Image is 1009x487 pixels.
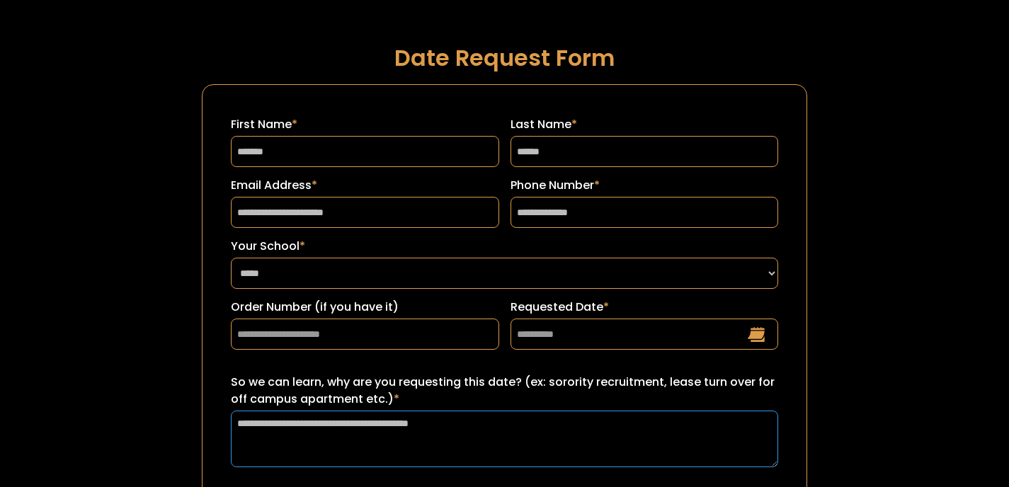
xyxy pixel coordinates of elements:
[231,238,778,255] label: Your School
[202,45,807,70] h1: Date Request Form
[511,177,779,194] label: Phone Number
[231,177,499,194] label: Email Address
[511,116,779,133] label: Last Name
[231,374,778,408] label: So we can learn, why are you requesting this date? (ex: sorority recruitment, lease turn over for...
[231,299,499,316] label: Order Number (if you have it)
[511,299,779,316] label: Requested Date
[231,116,499,133] label: First Name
